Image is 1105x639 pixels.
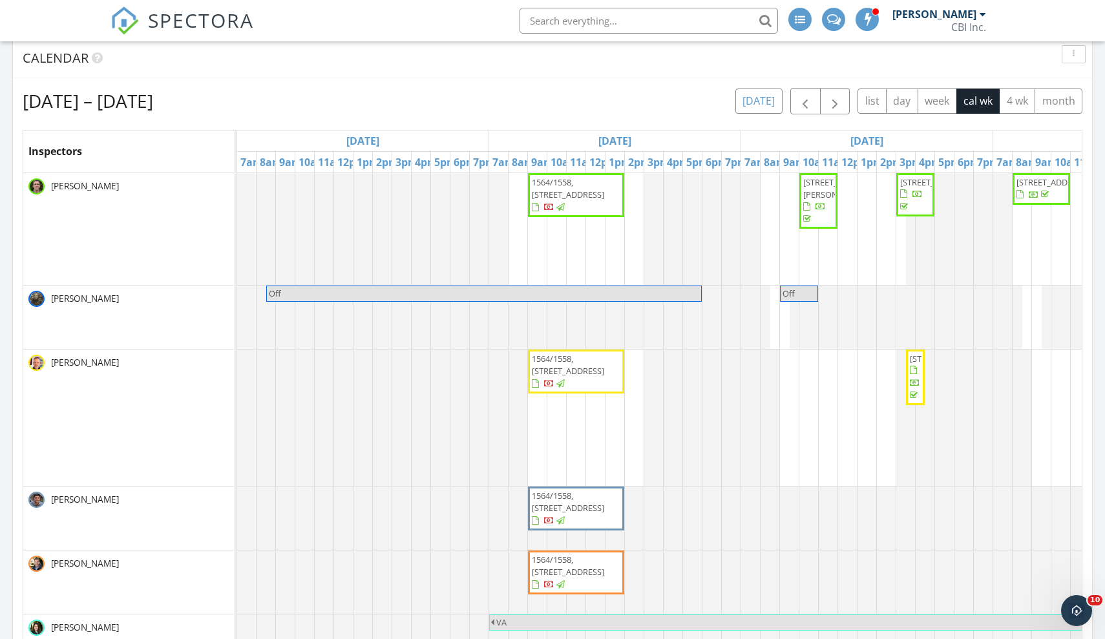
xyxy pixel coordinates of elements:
[803,176,876,200] span: [STREET_ADDRESS][PERSON_NAME]
[722,152,751,173] a: 7pm
[799,152,834,173] a: 10am
[847,131,887,151] a: Go to September 23, 2025
[780,152,809,173] a: 9am
[683,152,712,173] a: 5pm
[993,152,1022,173] a: 7am
[28,620,45,636] img: molly_profile_pic.jpg
[532,353,604,377] span: 1564/1558, [STREET_ADDRESS]
[412,152,441,173] a: 4pm
[916,152,945,173] a: 4pm
[532,176,604,200] span: 1564/1558, [STREET_ADDRESS]
[28,178,45,194] img: screen_shot_20190401_at_5.15.38_am.png
[489,152,518,173] a: 7am
[896,152,925,173] a: 3pm
[28,144,82,158] span: Inspectors
[48,621,121,634] span: [PERSON_NAME]
[520,8,778,34] input: Search everything...
[1051,152,1086,173] a: 10am
[735,89,783,114] button: [DATE]
[392,152,421,173] a: 3pm
[1061,595,1092,626] iframe: Intercom live chat
[954,152,984,173] a: 6pm
[450,152,479,173] a: 6pm
[790,88,821,114] button: Previous
[257,152,286,173] a: 8am
[741,152,770,173] a: 7am
[877,152,906,173] a: 2pm
[295,152,330,173] a: 10am
[48,493,121,506] span: [PERSON_NAME]
[910,353,982,364] span: [STREET_ADDRESS]
[315,152,350,173] a: 11am
[528,152,557,173] a: 9am
[28,355,45,371] img: ses2023.jpg
[892,8,976,21] div: [PERSON_NAME]
[900,176,973,188] span: [STREET_ADDRESS]
[858,152,887,173] a: 1pm
[625,152,654,173] a: 2pm
[496,616,507,628] span: VA
[858,89,887,114] button: list
[111,6,139,35] img: The Best Home Inspection Software - Spectora
[269,288,281,299] span: Off
[918,89,957,114] button: week
[644,152,673,173] a: 3pm
[48,180,121,193] span: [PERSON_NAME]
[1088,595,1102,605] span: 10
[838,152,873,173] a: 12pm
[547,152,582,173] a: 10am
[28,492,45,508] img: screen_shot_20190401_at_5.14.00_am.png
[819,152,854,173] a: 11am
[532,554,604,578] span: 1564/1558, [STREET_ADDRESS]
[951,21,986,34] div: CBI Inc.
[237,152,266,173] a: 7am
[28,556,45,572] img: teamandrewdanner2022.jpg
[509,152,538,173] a: 8am
[532,490,604,514] span: 1564/1558, [STREET_ADDRESS]
[28,291,45,307] img: kw_portait1001.jpg
[48,557,121,570] span: [PERSON_NAME]
[761,152,790,173] a: 8am
[48,292,121,305] span: [PERSON_NAME]
[1016,176,1089,188] span: [STREET_ADDRESS]
[23,88,153,114] h2: [DATE] – [DATE]
[48,356,121,369] span: [PERSON_NAME]
[595,131,635,151] a: Go to September 22, 2025
[783,288,795,299] span: Off
[148,6,254,34] span: SPECTORA
[586,152,621,173] a: 12pm
[820,88,850,114] button: Next
[111,17,254,45] a: SPECTORA
[431,152,460,173] a: 5pm
[605,152,635,173] a: 1pm
[999,89,1035,114] button: 4 wk
[974,152,1003,173] a: 7pm
[23,49,89,67] span: Calendar
[470,152,499,173] a: 7pm
[353,152,383,173] a: 1pm
[935,152,964,173] a: 5pm
[567,152,602,173] a: 11am
[956,89,1000,114] button: cal wk
[702,152,731,173] a: 6pm
[1032,152,1061,173] a: 9am
[334,152,369,173] a: 12pm
[343,131,383,151] a: Go to September 21, 2025
[664,152,693,173] a: 4pm
[886,89,918,114] button: day
[276,152,305,173] a: 9am
[1035,89,1082,114] button: month
[1013,152,1042,173] a: 8am
[373,152,402,173] a: 2pm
